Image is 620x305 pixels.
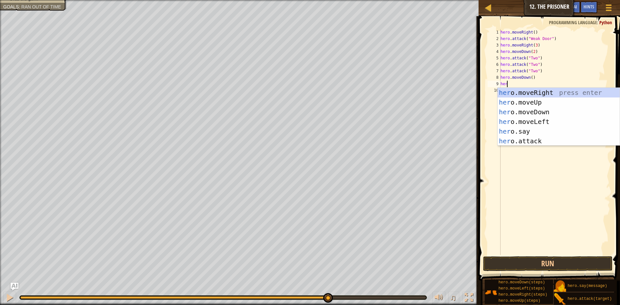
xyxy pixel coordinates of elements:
[499,280,545,285] span: hero.moveDown(steps)
[485,286,497,299] img: portrait.png
[499,299,541,303] span: hero.moveUp(steps)
[499,286,545,291] span: hero.moveLeft(steps)
[554,280,566,292] img: portrait.png
[3,4,19,9] span: Goals
[3,292,16,305] button: Ctrl + P: Pause
[488,48,501,55] div: 4
[568,297,612,301] span: hero.attack(target)
[488,42,501,48] div: 3
[601,1,617,16] button: Show game menu
[432,292,445,305] button: Adjust volume
[597,19,599,25] span: :
[549,19,597,25] span: Programming language
[488,36,501,42] div: 2
[488,29,501,36] div: 1
[450,293,456,302] span: ♫
[462,292,475,305] button: Toggle fullscreen
[449,292,460,305] button: ♫
[488,55,501,61] div: 5
[19,4,21,9] span: :
[488,81,501,87] div: 9
[599,19,612,25] span: Python
[584,4,594,10] span: Hints
[499,292,547,297] span: hero.moveRight(steps)
[488,87,501,94] div: 10
[563,1,580,13] button: Ask AI
[488,61,501,68] div: 6
[483,256,613,271] button: Run
[21,4,61,9] span: Ran out of time
[566,4,577,10] span: Ask AI
[488,68,501,74] div: 7
[488,74,501,81] div: 8
[568,284,607,288] span: hero.say(message)
[11,283,18,290] button: Ask AI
